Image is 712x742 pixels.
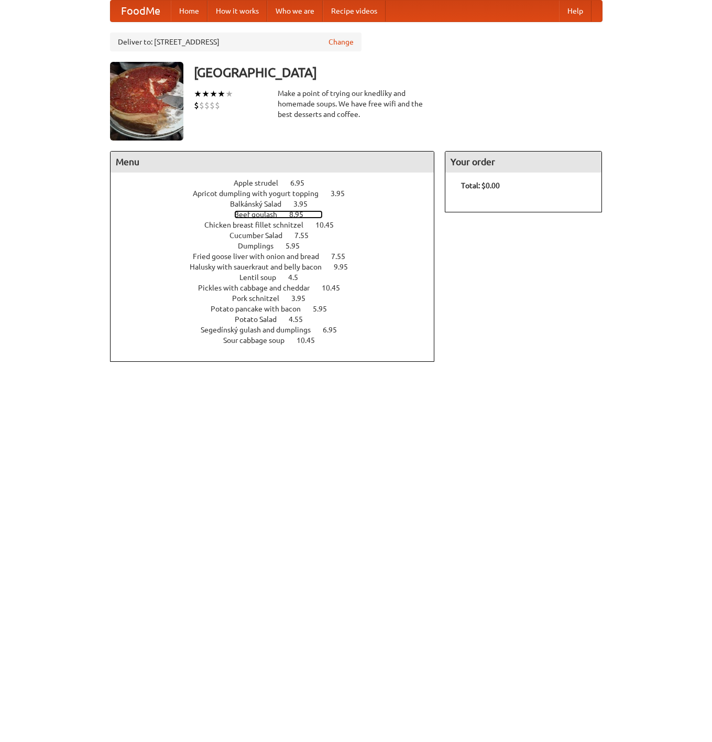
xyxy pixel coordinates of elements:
a: Beef goulash 8.95 [234,210,323,219]
span: Pork schnitzel [232,294,290,303]
a: Dumplings 5.95 [238,242,319,250]
span: 6.95 [290,179,315,187]
a: Apricot dumpling with yogurt topping 3.95 [193,189,364,198]
span: 7.55 [294,231,319,240]
span: 5.95 [313,305,337,313]
li: $ [204,100,210,111]
span: 10.45 [315,221,344,229]
span: Cucumber Salad [229,231,293,240]
a: Potato pancake with bacon 5.95 [211,305,346,313]
span: 3.95 [291,294,316,303]
b: Total: $0.00 [461,181,500,190]
span: Balkánský Salad [230,200,292,208]
img: angular.jpg [110,62,183,141]
span: 8.95 [289,210,314,219]
span: Fried goose liver with onion and bread [193,252,330,261]
span: Halusky with sauerkraut and belly bacon [190,263,332,271]
span: 4.5 [288,273,309,282]
a: Sour cabbage soup 10.45 [223,336,334,345]
span: 3.95 [331,189,355,198]
span: 4.55 [289,315,313,324]
li: ★ [225,88,233,100]
a: Who we are [267,1,323,21]
a: Chicken breast fillet schnitzel 10.45 [204,221,353,229]
span: 9.95 [334,263,358,271]
li: $ [199,100,204,111]
a: Help [559,1,591,21]
span: Beef goulash [234,210,288,219]
span: Apricot dumpling with yogurt topping [193,189,329,198]
span: Sour cabbage soup [223,336,295,345]
a: Fried goose liver with onion and bread 7.55 [193,252,365,261]
a: How it works [207,1,267,21]
li: $ [215,100,220,111]
span: 3.95 [293,200,318,208]
li: ★ [194,88,202,100]
a: Change [328,37,354,47]
div: Make a point of trying our knedlíky and homemade soups. We have free wifi and the best desserts a... [278,88,435,120]
span: Lentil soup [239,273,287,282]
span: Potato Salad [235,315,287,324]
a: Potato Salad 4.55 [235,315,322,324]
a: FoodMe [111,1,171,21]
a: Recipe videos [323,1,386,21]
span: 6.95 [323,326,347,334]
span: 5.95 [286,242,310,250]
a: Segedínský gulash and dumplings 6.95 [201,326,356,334]
div: Deliver to: [STREET_ADDRESS] [110,33,362,51]
a: Cucumber Salad 7.55 [229,231,328,240]
span: Pickles with cabbage and cheddar [198,284,320,292]
h4: Your order [445,152,601,173]
a: Balkánský Salad 3.95 [230,200,327,208]
a: Pork schnitzel 3.95 [232,294,325,303]
li: ★ [210,88,217,100]
span: Apple strudel [234,179,289,187]
span: Potato pancake with bacon [211,305,311,313]
li: ★ [202,88,210,100]
a: Apple strudel 6.95 [234,179,324,187]
span: 7.55 [331,252,356,261]
li: ★ [217,88,225,100]
span: Chicken breast fillet schnitzel [204,221,314,229]
li: $ [210,100,215,111]
a: Lentil soup 4.5 [239,273,317,282]
li: $ [194,100,199,111]
a: Halusky with sauerkraut and belly bacon 9.95 [190,263,367,271]
span: 10.45 [297,336,325,345]
span: 10.45 [322,284,350,292]
h3: [GEOGRAPHIC_DATA] [194,62,603,83]
span: Segedínský gulash and dumplings [201,326,321,334]
span: Dumplings [238,242,284,250]
a: Pickles with cabbage and cheddar 10.45 [198,284,359,292]
h4: Menu [111,152,434,173]
a: Home [171,1,207,21]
